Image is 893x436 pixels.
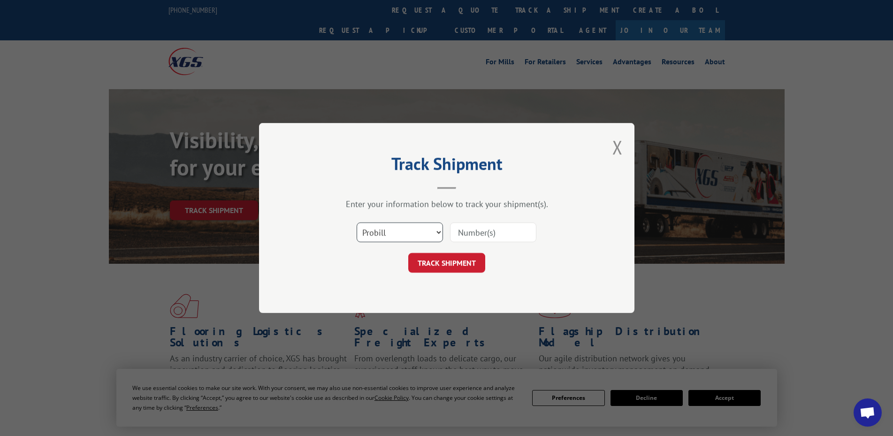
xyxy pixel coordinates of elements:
input: Number(s) [450,222,536,242]
button: Close modal [612,135,623,160]
button: TRACK SHIPMENT [408,253,485,273]
div: Open chat [854,398,882,427]
h2: Track Shipment [306,157,588,175]
div: Enter your information below to track your shipment(s). [306,199,588,209]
